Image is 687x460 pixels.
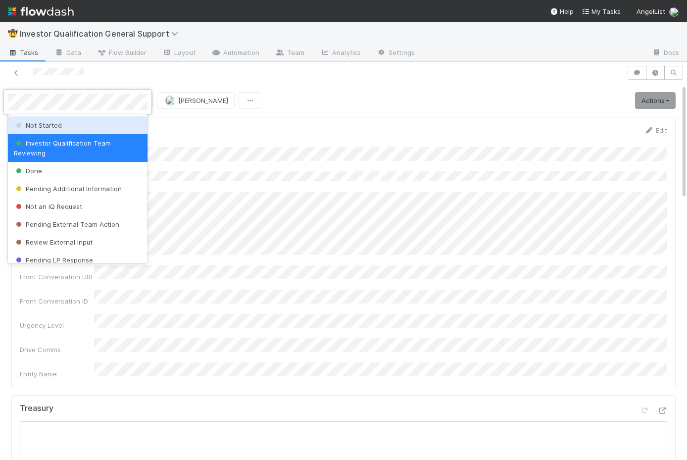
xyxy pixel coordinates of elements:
span: Not an IQ Request [14,203,82,210]
span: Investor Qualification Team Reviewing [14,139,111,157]
span: Pending Additional Information [14,185,122,193]
span: Pending External Team Action [14,220,119,228]
span: Done [14,167,42,175]
span: Pending LP Response [14,256,93,264]
span: Review External Input [14,238,93,246]
span: Not Started [14,121,62,129]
